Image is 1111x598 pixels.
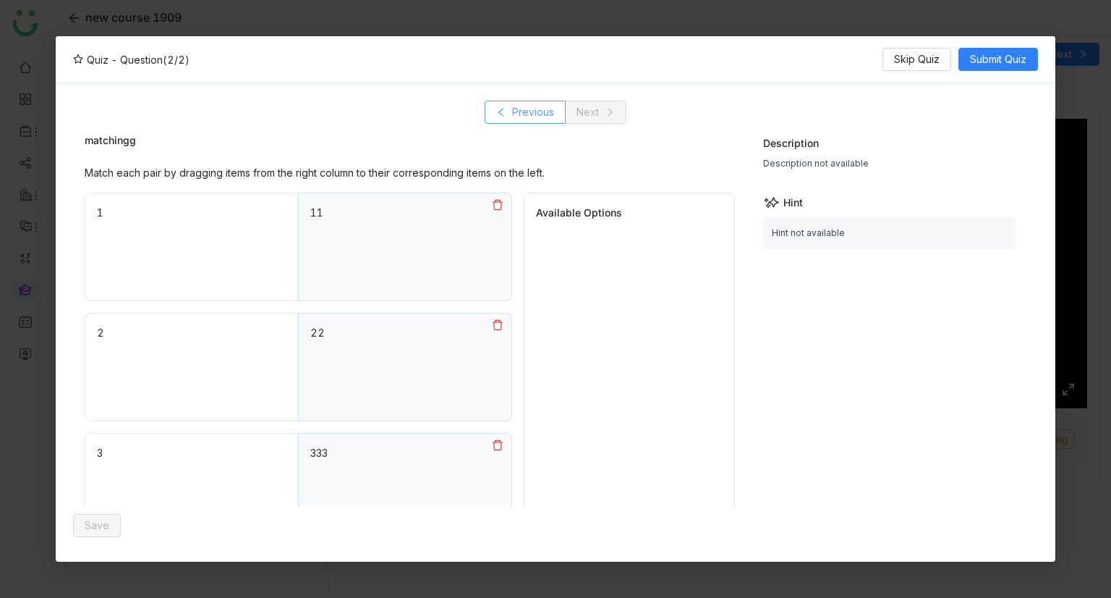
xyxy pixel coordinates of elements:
[565,101,626,124] button: Next
[73,52,190,67] div: Quiz - Question (2/2)
[763,217,1016,249] div: Hint not available
[85,193,299,301] div: 1
[73,514,121,537] button: Save
[958,48,1038,71] button: Submit Quiz
[85,433,299,542] div: 3
[85,313,299,421] div: 2
[310,205,500,221] div: 11
[485,101,566,124] button: Previous
[310,325,500,341] div: 22
[310,445,500,461] div: 333
[763,135,1016,151] div: Description
[536,205,723,221] div: Available Options
[970,51,1026,67] span: Submit Quiz
[763,194,1016,211] div: Hint
[763,156,1016,171] div: Description not available
[85,165,735,181] div: Match each pair by dragging items from the right column to their corresponding items on the left.
[512,104,554,120] span: Previous
[894,51,940,67] span: Skip Quiz
[85,132,735,148] div: matchingg
[882,48,951,71] button: Skip Quiz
